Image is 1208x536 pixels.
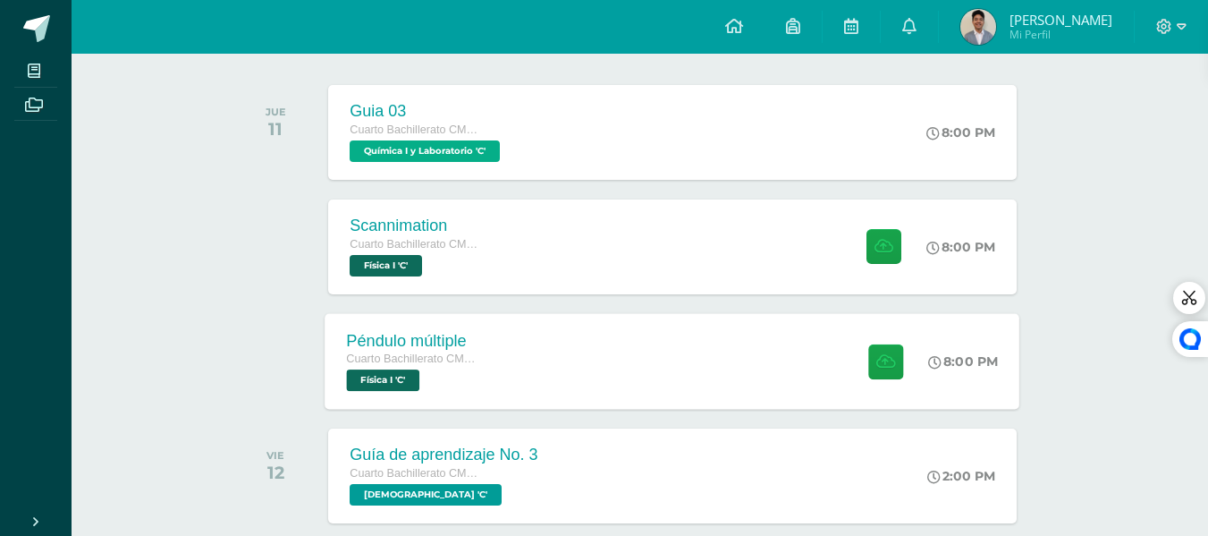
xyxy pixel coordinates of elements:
span: Física I 'C' [347,370,420,391]
div: VIE [266,449,284,462]
span: Cuarto Bachillerato CMP Bachillerato en CCLL con Orientación en Computación [350,123,484,136]
div: 11 [266,118,286,140]
div: 8:00 PM [926,239,995,255]
div: Scannimation [350,217,484,235]
span: Biblia 'C' [350,484,502,506]
span: Física I 'C' [350,255,422,277]
div: Péndulo múltiple [347,331,483,350]
div: 8:00 PM [926,124,995,140]
div: Guía de aprendizaje No. 3 [350,446,537,464]
img: e565edd70807eb8db387527c47dd1a87.png [960,9,996,45]
div: 8:00 PM [929,353,999,370]
span: Química I y Laboratorio 'C' [350,140,500,162]
span: Mi Perfil [1009,27,1112,42]
span: Cuarto Bachillerato CMP Bachillerato en CCLL con Orientación en Computación [350,467,484,480]
div: 12 [266,462,284,483]
span: Cuarto Bachillerato CMP Bachillerato en CCLL con Orientación en Computación [347,353,483,365]
span: Cuarto Bachillerato CMP Bachillerato en CCLL con Orientación en Computación [350,238,484,251]
div: 2:00 PM [927,468,995,484]
div: JUE [266,106,286,118]
span: [PERSON_NAME] [1009,11,1112,29]
div: Guia 03 [350,102,504,121]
